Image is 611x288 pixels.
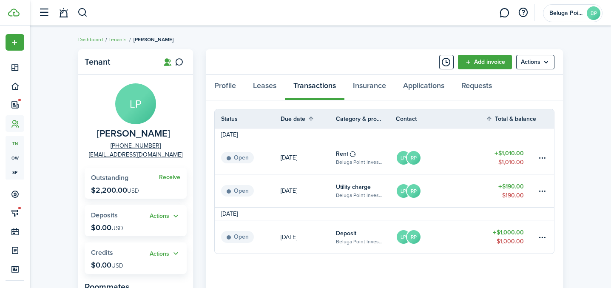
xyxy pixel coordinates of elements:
[396,114,486,123] th: Contact
[244,75,285,100] a: Leases
[458,55,512,69] a: Add invoice
[159,174,180,181] a: Receive
[496,2,512,24] a: Messaging
[281,153,297,162] p: [DATE]
[486,220,537,254] a: $1,000.00$1,000.00
[396,141,486,174] a: LPRP
[134,36,173,43] span: [PERSON_NAME]
[396,220,486,254] a: LPRP
[281,220,336,254] a: [DATE]
[486,174,537,207] a: $190.00$190.00
[494,149,524,158] table-amount-title: $1,010.00
[215,130,244,139] td: [DATE]
[336,149,348,158] table-info-title: Rent
[91,173,128,182] span: Outstanding
[439,55,454,69] button: Timeline
[344,75,395,100] a: Insurance
[215,114,281,123] th: Status
[407,184,421,198] avatar-text: RP
[85,57,153,67] panel-main-title: Tenant
[516,55,554,69] menu-btn: Actions
[336,114,396,123] th: Category & property
[486,114,537,124] th: Sort
[497,237,524,246] table-amount-description: $1,000.00
[493,228,524,237] table-amount-title: $1,000.00
[407,151,421,165] avatar-text: RP
[397,230,410,244] avatar-text: LP
[336,238,383,245] table-subtitle: Beluga Point Investments LLC - [GEOGRAPHIC_DATA], Unit 314
[215,174,281,207] a: Open
[150,211,180,221] button: Open menu
[215,209,244,218] td: [DATE]
[281,186,297,195] p: [DATE]
[221,152,254,164] status: Open
[150,249,180,259] button: Actions
[486,141,537,174] a: $1,010.00$1,010.00
[91,223,123,232] p: $0.00
[281,233,297,242] p: [DATE]
[6,136,24,151] a: tn
[336,174,396,207] a: Utility chargeBeluga Point Investments LLC - [GEOGRAPHIC_DATA], Unit 314
[215,220,281,254] a: Open
[108,36,127,43] a: Tenants
[396,174,486,207] a: LPRP
[453,75,500,100] a: Requests
[89,150,182,159] a: [EMAIL_ADDRESS][DOMAIN_NAME]
[91,186,139,194] p: $2,200.00
[336,220,396,254] a: DepositBeluga Point Investments LLC - [GEOGRAPHIC_DATA], Unit 314
[55,2,71,24] a: Notifications
[397,184,410,198] avatar-text: LP
[111,224,123,233] span: USD
[336,191,383,199] table-subtitle: Beluga Point Investments LLC - [GEOGRAPHIC_DATA], Unit 314
[150,211,180,221] button: Actions
[336,141,396,174] a: RentBeluga Point Investments LLC - [GEOGRAPHIC_DATA], Unit 314
[6,151,24,165] a: ow
[111,141,161,150] a: [PHONE_NUMBER]
[336,229,356,238] table-info-title: Deposit
[587,6,600,20] avatar-text: BP
[516,55,554,69] button: Open menu
[516,6,530,20] button: Open resource center
[407,230,421,244] avatar-text: RP
[36,5,52,21] button: Open sidebar
[281,141,336,174] a: [DATE]
[281,114,336,124] th: Sort
[281,174,336,207] a: [DATE]
[215,141,281,174] a: Open
[97,128,170,139] span: Luis Peña
[77,6,88,20] button: Search
[206,75,244,100] a: Profile
[336,182,371,191] table-info-title: Utility charge
[336,158,383,166] table-subtitle: Beluga Point Investments LLC - [GEOGRAPHIC_DATA], Unit 314
[115,83,156,124] avatar-text: LP
[78,36,103,43] a: Dashboard
[498,182,524,191] table-amount-title: $190.00
[91,261,123,269] p: $0.00
[91,210,118,220] span: Deposits
[397,151,410,165] avatar-text: LP
[221,231,254,243] status: Open
[395,75,453,100] a: Applications
[6,165,24,180] a: sp
[6,34,24,51] button: Open menu
[502,191,524,200] table-amount-description: $190.00
[221,185,254,197] status: Open
[8,9,20,17] img: TenantCloud
[498,158,524,167] table-amount-description: $1,010.00
[127,186,139,195] span: USD
[111,261,123,270] span: USD
[549,10,583,16] span: Beluga Point Investments LLC
[150,249,180,259] button: Open menu
[91,248,113,257] span: Credits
